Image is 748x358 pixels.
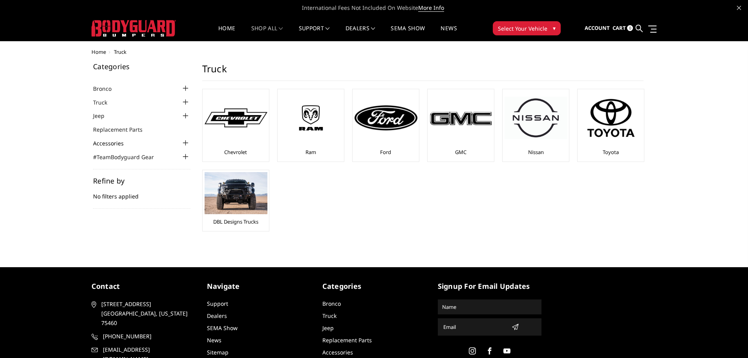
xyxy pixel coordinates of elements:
a: Support [207,300,228,307]
a: shop all [251,26,283,41]
div: No filters applied [93,177,190,209]
span: Select Your Vehicle [498,24,547,33]
a: Truck [322,312,337,319]
a: Chevrolet [224,149,247,156]
a: News [207,336,221,344]
span: [PHONE_NUMBER] [103,332,194,341]
a: Replacement Parts [322,336,372,344]
a: News [441,26,457,41]
a: Sitemap [207,349,229,356]
a: Bronco [322,300,341,307]
h5: signup for email updates [438,281,541,292]
a: Ram [305,149,316,156]
a: GMC [455,149,466,156]
a: #TeamBodyguard Gear [93,153,164,161]
a: Support [299,26,330,41]
a: SEMA Show [207,324,238,332]
iframe: Chat Widget [709,320,748,358]
a: Accessories [93,139,134,147]
a: Account [585,18,610,39]
span: 0 [627,25,633,31]
a: [PHONE_NUMBER] [91,332,195,341]
input: Name [439,301,540,313]
a: Replacement Parts [93,125,152,134]
a: Jeep [93,112,114,120]
span: [STREET_ADDRESS] [GEOGRAPHIC_DATA], [US_STATE] 75460 [101,299,192,328]
a: Bronco [93,84,121,93]
span: ▾ [553,24,556,32]
h5: contact [91,281,195,292]
span: Cart [613,24,626,31]
h1: Truck [202,63,644,81]
a: Toyota [603,149,619,156]
a: Home [218,26,235,41]
a: SEMA Show [391,26,425,41]
a: Jeep [322,324,334,332]
a: Truck [93,98,117,106]
span: Truck [114,48,126,55]
input: Email [440,321,508,333]
a: Home [91,48,106,55]
a: Dealers [207,312,227,319]
img: BODYGUARD BUMPERS [91,20,176,37]
a: Nissan [528,149,544,156]
a: More Info [418,4,444,12]
span: Account [585,24,610,31]
button: Select Your Vehicle [493,21,561,35]
h5: Categories [93,63,190,70]
a: Cart 0 [613,18,633,39]
a: Ford [380,149,391,156]
a: Dealers [346,26,375,41]
h5: Refine by [93,177,190,184]
a: DBL Designs Trucks [213,218,258,225]
a: Accessories [322,349,353,356]
h5: Navigate [207,281,311,292]
h5: Categories [322,281,426,292]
